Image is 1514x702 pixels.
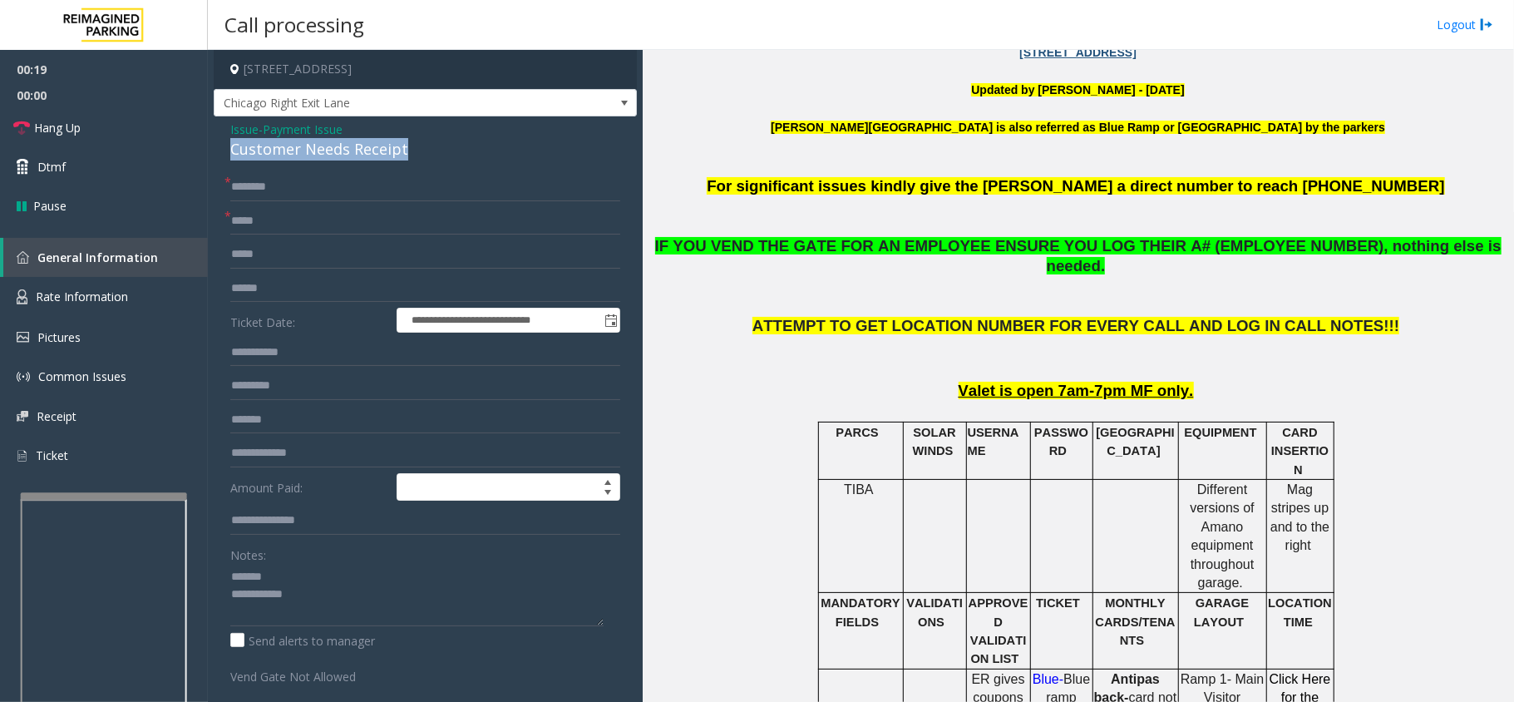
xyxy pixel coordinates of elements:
span: VALIDATIONS [906,596,963,628]
span: Pause [33,197,67,215]
span: MONTHLY CARDS/TENANTS [1096,596,1176,647]
span: Increase value [596,474,619,487]
span: Different versions of Amano equipment throughout garage [1190,482,1254,590]
span: IF YOU VEND THE GATE FOR AN EMPLOYEE ENSURE YOU LOG THEIR A# (EMPLOYEE NUMBER), nothing else is n... [655,237,1502,275]
span: Chicago Right Exit Lane [215,90,552,116]
span: MANDATORY FIELDS [821,596,900,628]
label: Vend Gate Not Allowed [226,662,392,685]
img: 'icon' [17,289,27,304]
span: Ticket [36,447,68,463]
span: APPROVED VALIDATION LIST [969,596,1028,665]
h4: [STREET_ADDRESS] [214,50,637,89]
h3: Call processing [216,4,372,45]
span: SOLAR WINDS [913,426,956,457]
a: [STREET_ADDRESS] [1019,46,1137,59]
label: Send alerts to manager [230,632,375,650]
span: PARCS [836,426,878,439]
label: Amount Paid: [226,473,392,502]
span: LOCATION TIME [1268,596,1332,628]
span: EQUIPMENT [1185,426,1257,439]
img: 'icon' [17,411,28,422]
span: Mag stripes up and to the right [1270,482,1329,552]
span: Valet is open 7am-7pm MF only. [959,382,1194,399]
img: 'icon' [17,251,29,264]
img: 'icon' [17,370,30,383]
font: Updated by [PERSON_NAME] - [DATE] [971,83,1184,96]
a: General Information [3,238,208,277]
span: Hang Up [34,119,81,136]
span: Dtmf [37,158,66,175]
div: Customer Needs Receipt [230,138,620,161]
label: Ticket Date: [226,308,392,333]
span: Payment Issue [263,121,343,138]
span: ATTEMPT TO GET LOCATION NUMBER FOR EVERY CALL AND LOG IN CALL NOTES!!! [752,317,1399,334]
span: Rate Information [36,289,128,304]
span: Receipt [37,408,76,424]
span: Decrease value [596,487,619,501]
span: [GEOGRAPHIC_DATA] [1096,426,1174,457]
b: [PERSON_NAME][GEOGRAPHIC_DATA] is also referred as Blue Ramp or [GEOGRAPHIC_DATA] by the parkers [771,121,1385,134]
span: TIBA [844,482,874,497]
a: Logout [1437,16,1493,33]
span: USERNAME [968,426,1019,457]
label: Notes: [230,541,266,564]
span: . [1101,257,1105,274]
span: CARD INSERTION [1271,426,1329,477]
span: - [259,121,343,137]
span: . [1240,576,1243,590]
img: 'icon' [17,448,27,463]
span: Toggle popup [601,309,619,332]
span: TICKET [1036,596,1080,610]
span: For significant issues kindly give the [PERSON_NAME] a direct number to reach [PHONE_NUMBER] [707,177,1444,195]
span: Blue- [1033,672,1063,686]
span: Pictures [37,329,81,345]
span: General Information [37,250,158,265]
span: PASSWORD [1034,426,1088,457]
span: Issue [230,121,259,138]
img: 'icon' [17,332,29,343]
span: GARAGE LAYOUT [1194,596,1249,628]
span: Common Issues [38,368,126,384]
img: logout [1480,16,1493,33]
